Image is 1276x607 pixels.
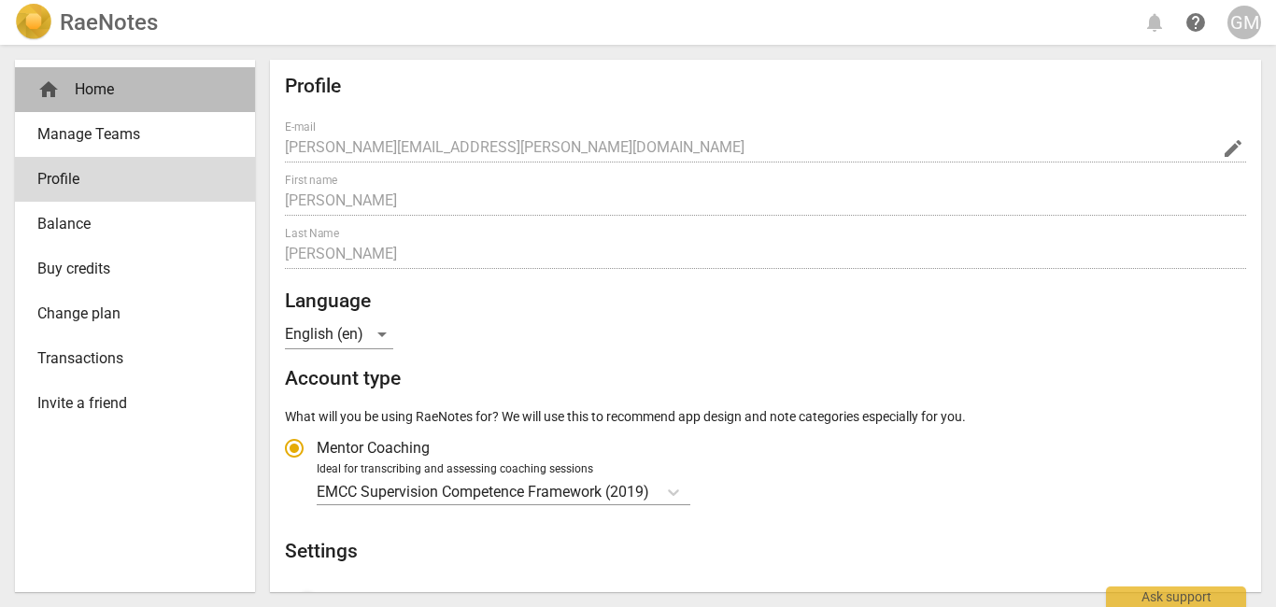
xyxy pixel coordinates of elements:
[285,75,1246,98] h2: Profile
[317,481,649,502] p: EMCC Supervision Competence Framework (2019)
[37,213,218,235] span: Balance
[1106,586,1246,607] div: Ask support
[37,392,218,415] span: Invite a friend
[37,78,60,101] span: home
[285,121,316,133] label: E-mail
[1179,6,1212,39] a: Help
[15,112,255,157] a: Manage Teams
[15,291,255,336] a: Change plan
[1227,6,1261,39] button: GM
[285,407,1246,427] p: What will you be using RaeNotes for? We will use this to recommend app design and note categories...
[15,336,255,381] a: Transactions
[37,78,218,101] div: Home
[15,157,255,202] a: Profile
[285,319,393,349] div: English (en)
[285,228,339,239] label: Last Name
[1222,137,1244,160] span: edit
[15,381,255,426] a: Invite a friend
[60,9,158,35] h2: RaeNotes
[37,347,218,370] span: Transactions
[15,4,52,41] img: Logo
[651,483,655,501] input: Ideal for transcribing and assessing coaching sessionsEMCC Supervision Competence Framework (2019)
[285,426,1246,505] div: Account type
[37,258,218,280] span: Buy credits
[37,168,218,191] span: Profile
[285,175,337,186] label: First name
[285,367,1246,390] h2: Account type
[15,67,255,112] div: Home
[1184,11,1207,34] span: help
[285,540,1246,563] h2: Settings
[317,461,1241,478] div: Ideal for transcribing and assessing coaching sessions
[317,437,430,459] span: Mentor Coaching
[15,4,158,41] a: LogoRaeNotes
[15,247,255,291] a: Buy credits
[37,123,218,146] span: Manage Teams
[285,289,1246,313] h2: Language
[15,202,255,247] a: Balance
[1220,135,1246,162] button: Change Email
[37,303,218,325] span: Change plan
